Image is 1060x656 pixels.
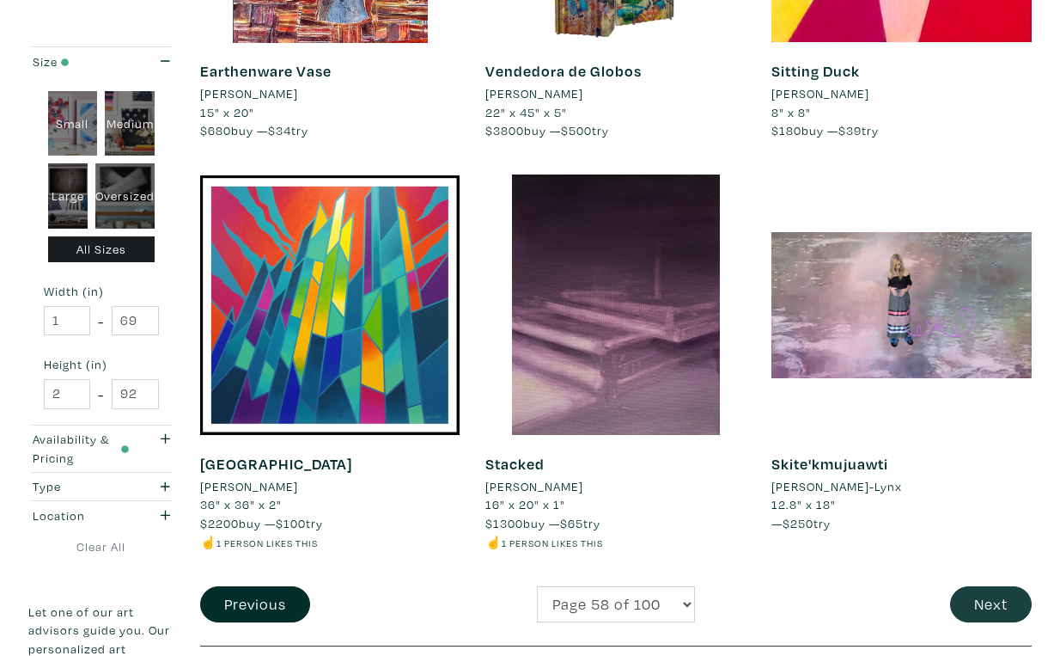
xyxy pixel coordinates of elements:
[200,586,310,623] button: Previous
[502,536,603,549] small: 1 person likes this
[200,84,298,103] li: [PERSON_NAME]
[561,122,592,138] span: $500
[200,496,282,512] span: 36" x 36" x 2"
[98,383,104,406] span: -
[28,47,174,76] button: Size
[485,84,583,103] li: [PERSON_NAME]
[485,61,642,81] a: Vendedora de Globos
[200,61,332,81] a: Earthenware Vase
[485,515,600,531] span: buy — try
[771,84,1032,103] a: [PERSON_NAME]
[771,84,869,103] li: [PERSON_NAME]
[98,310,104,333] span: -
[200,533,460,552] li: ☝️
[216,536,318,549] small: 1 person likes this
[33,430,130,467] div: Availability & Pricing
[200,477,298,496] li: [PERSON_NAME]
[28,426,174,472] button: Availability & Pricing
[485,122,524,138] span: $3800
[200,104,254,120] span: 15" x 20"
[200,84,460,103] a: [PERSON_NAME]
[44,359,159,371] small: Height (in)
[33,52,130,71] div: Size
[771,454,888,474] a: Skite'kmujuawti
[28,537,174,556] a: Clear All
[485,104,567,120] span: 22" x 45" x 5"
[485,477,583,496] li: [PERSON_NAME]
[44,285,159,297] small: Width (in)
[200,454,352,474] a: [GEOGRAPHIC_DATA]
[485,496,565,512] span: 16" x 20" x 1"
[105,91,155,156] div: Medium
[33,477,130,496] div: Type
[950,586,1032,623] button: Next
[771,477,1032,496] a: [PERSON_NAME]-Lynx
[485,533,746,552] li: ☝️
[48,163,88,229] div: Large
[485,477,746,496] a: [PERSON_NAME]
[268,122,291,138] span: $34
[771,477,902,496] li: [PERSON_NAME]-Lynx
[771,61,860,81] a: Sitting Duck
[485,454,545,474] a: Stacked
[276,515,306,531] span: $100
[28,501,174,530] button: Location
[200,515,323,531] span: buy — try
[771,515,831,531] span: — try
[48,236,155,263] div: All Sizes
[560,515,583,531] span: $65
[838,122,862,138] span: $39
[33,506,130,525] div: Location
[200,122,231,138] span: $680
[771,104,811,120] span: 8" x 8"
[95,163,155,229] div: Oversized
[771,122,879,138] span: buy — try
[200,122,308,138] span: buy — try
[783,515,813,531] span: $250
[48,91,98,156] div: Small
[771,122,801,138] span: $180
[200,515,239,531] span: $2200
[200,477,460,496] a: [PERSON_NAME]
[485,84,746,103] a: [PERSON_NAME]
[28,473,174,501] button: Type
[771,496,836,512] span: 12.8" x 18"
[485,122,609,138] span: buy — try
[485,515,523,531] span: $1300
